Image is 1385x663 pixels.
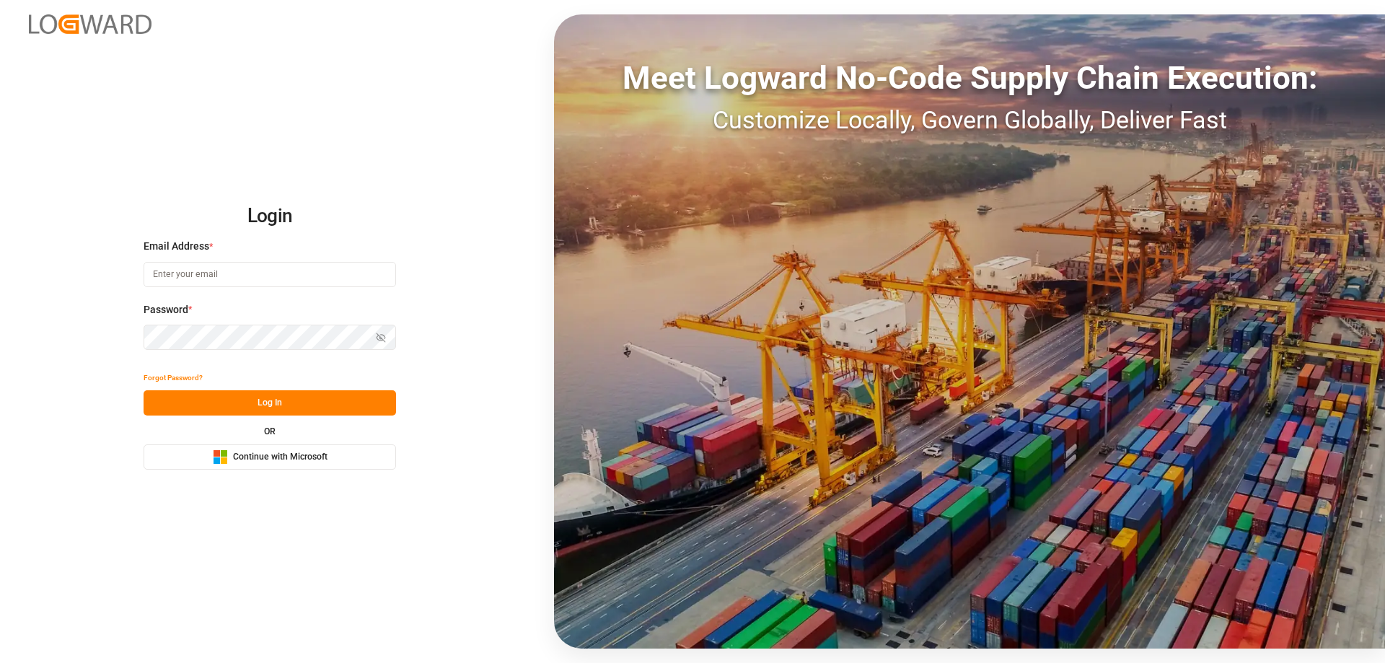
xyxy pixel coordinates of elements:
[144,444,396,470] button: Continue with Microsoft
[233,451,327,464] span: Continue with Microsoft
[144,193,396,240] h2: Login
[144,390,396,416] button: Log In
[264,427,276,436] small: OR
[144,302,188,317] span: Password
[554,54,1385,102] div: Meet Logward No-Code Supply Chain Execution:
[144,365,203,390] button: Forgot Password?
[144,239,209,254] span: Email Address
[144,262,396,287] input: Enter your email
[554,102,1385,139] div: Customize Locally, Govern Globally, Deliver Fast
[29,14,151,34] img: Logward_new_orange.png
